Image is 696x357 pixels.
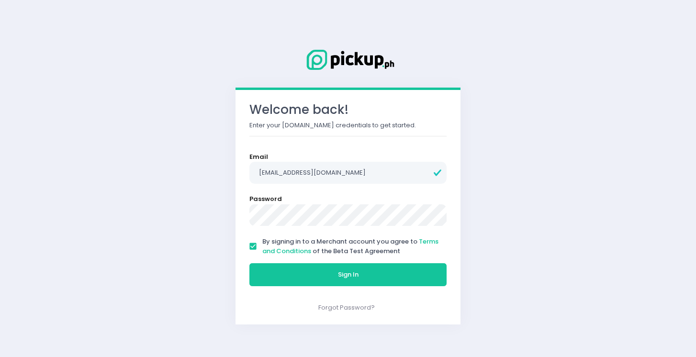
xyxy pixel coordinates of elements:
p: Enter your [DOMAIN_NAME] credentials to get started. [249,121,447,130]
a: Forgot Password? [318,303,375,312]
img: Logo [300,48,396,72]
label: Email [249,152,268,162]
label: Password [249,194,282,204]
input: Email [249,162,447,184]
a: Terms and Conditions [262,237,438,256]
button: Sign In [249,263,447,286]
span: Sign In [338,270,359,279]
span: By signing in to a Merchant account you agree to of the Beta Test Agreement [262,237,438,256]
h3: Welcome back! [249,102,447,117]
